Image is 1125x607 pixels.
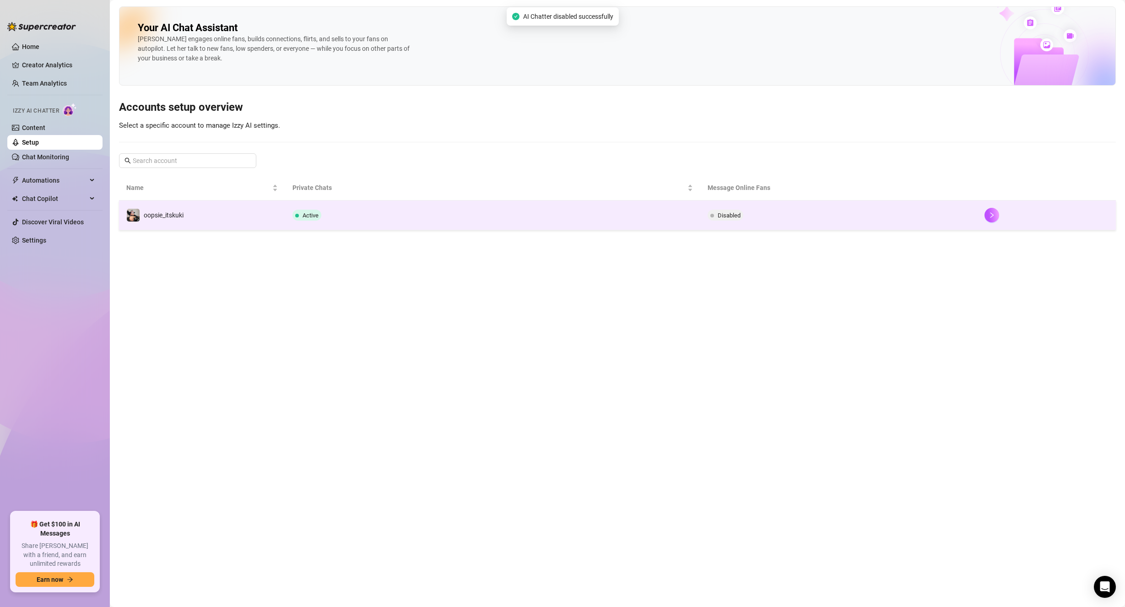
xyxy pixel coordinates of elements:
span: Name [126,183,270,193]
th: Name [119,175,285,201]
button: Earn nowarrow-right [16,572,94,587]
h2: Your AI Chat Assistant [138,22,238,34]
h3: Accounts setup overview [119,100,1116,115]
a: Chat Monitoring [22,153,69,161]
span: check-circle [512,13,519,20]
button: right [984,208,999,222]
a: Setup [22,139,39,146]
input: Search account [133,156,243,166]
span: Izzy AI Chatter [13,107,59,115]
a: Settings [22,237,46,244]
th: Private Chats [285,175,700,201]
span: thunderbolt [12,177,19,184]
span: AI Chatter disabled successfully [523,11,613,22]
img: oopsie_itskuki [127,209,140,222]
a: Home [22,43,39,50]
span: Private Chats [292,183,686,193]
img: Chat Copilot [12,195,18,202]
div: [PERSON_NAME] engages online fans, builds connections, flirts, and sells to your fans on autopilo... [138,34,412,63]
th: Message Online Fans [700,175,977,201]
span: Share [PERSON_NAME] with a friend, and earn unlimited rewards [16,542,94,569]
div: Open Intercom Messenger [1094,576,1116,598]
a: Creator Analytics [22,58,95,72]
img: logo-BBDzfeDw.svg [7,22,76,31]
a: Team Analytics [22,80,67,87]
span: Chat Copilot [22,191,87,206]
a: Discover Viral Videos [22,218,84,226]
span: Active [303,212,319,219]
span: arrow-right [67,576,73,583]
span: search [124,157,131,164]
span: Disabled [718,212,741,219]
span: Select a specific account to manage Izzy AI settings. [119,121,280,130]
span: 🎁 Get $100 in AI Messages [16,520,94,538]
span: Automations [22,173,87,188]
span: right [989,212,995,218]
img: AI Chatter [63,103,77,116]
a: Content [22,124,45,131]
span: oopsie_itskuki [144,211,184,219]
span: Earn now [37,576,63,583]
